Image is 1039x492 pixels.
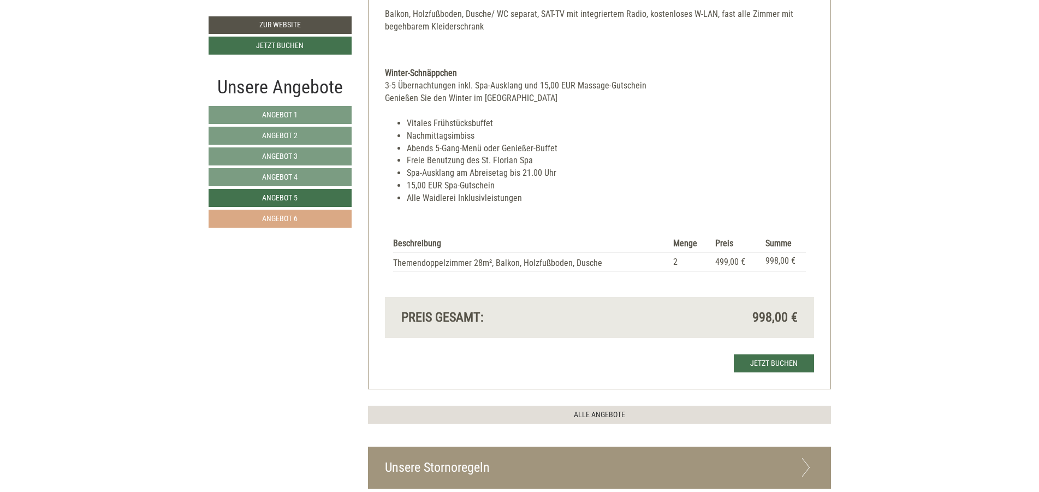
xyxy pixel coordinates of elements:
[407,167,814,180] li: Spa-Ausklang am Abreisetag bis 21.00 Uhr
[407,117,814,130] li: Vitales Frühstücksbuffet
[262,110,298,119] span: Angebot 1
[262,131,298,140] span: Angebot 2
[385,80,814,105] div: 3-5 Übernachtungen inkl. Spa-Ausklang und 15,00 EUR Massage-Gutschein Genießen Sie den Winter im ...
[407,143,814,155] li: Abends 5-Gang-Menü oder Genießer-Buffet
[369,447,830,488] div: Unsere Stornoregeln
[407,130,814,143] li: Nachmittagsimbiss
[407,192,814,205] li: Alle Waidlerei Inklusivleistungen
[393,308,599,327] div: Preis gesamt:
[669,235,711,252] th: Menge
[393,235,669,252] th: Beschreibung
[262,152,298,161] span: Angebot 3
[734,354,814,372] a: Jetzt buchen
[752,308,798,327] span: 998,00 €
[715,257,745,267] span: 499,00 €
[209,16,352,34] a: Zur Website
[385,67,814,80] div: Winter-Schnäppchen
[262,193,298,202] span: Angebot 5
[407,155,814,167] li: Freie Benutzung des St. Florian Spa
[393,252,669,272] td: Themendoppelzimmer 28m², Balkon, Holzfußboden, Dusche
[711,235,761,252] th: Preis
[368,406,831,424] a: ALLE ANGEBOTE
[262,173,298,181] span: Angebot 4
[761,252,805,272] td: 998,00 €
[669,252,711,272] td: 2
[262,214,298,223] span: Angebot 6
[209,37,352,55] a: Jetzt buchen
[385,8,814,46] p: Balkon, Holzfußboden, Dusche/ WC separat, SAT-TV mit integriertem Radio, kostenloses W-LAN, fast ...
[407,180,814,192] li: 15,00 EUR Spa-Gutschein
[761,235,805,252] th: Summe
[209,74,352,100] div: Unsere Angebote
